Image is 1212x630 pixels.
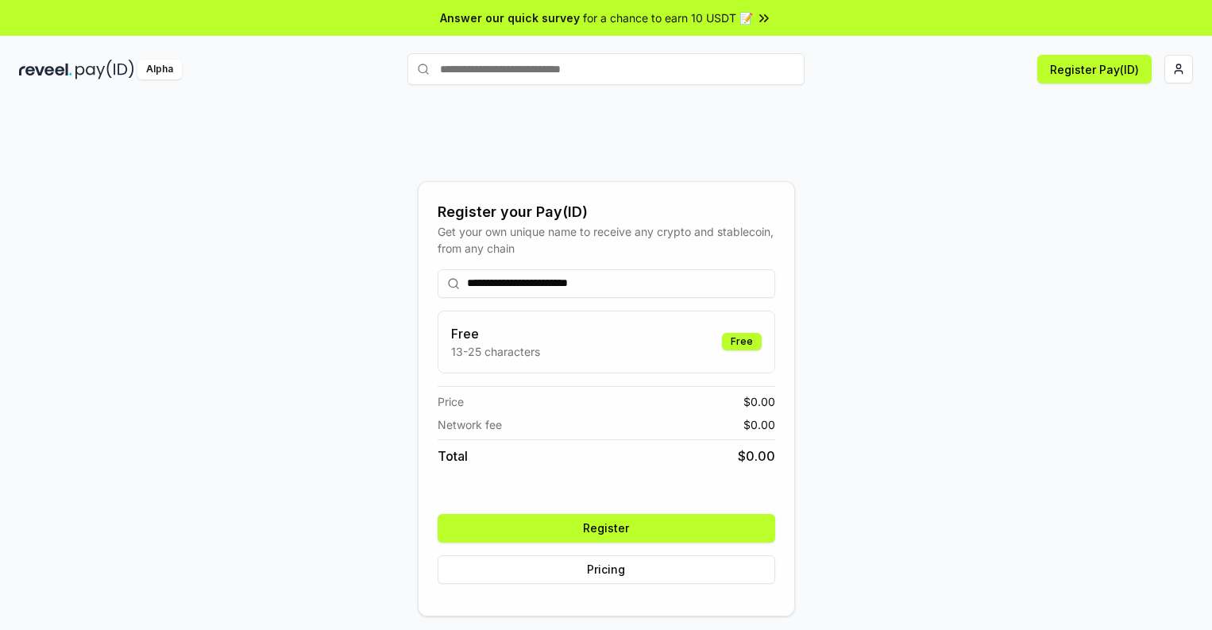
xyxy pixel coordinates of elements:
[438,555,775,584] button: Pricing
[438,393,464,410] span: Price
[743,393,775,410] span: $ 0.00
[438,416,502,433] span: Network fee
[438,514,775,543] button: Register
[440,10,580,26] span: Answer our quick survey
[451,343,540,360] p: 13-25 characters
[722,333,762,350] div: Free
[743,416,775,433] span: $ 0.00
[583,10,753,26] span: for a chance to earn 10 USDT 📝
[451,324,540,343] h3: Free
[75,60,134,79] img: pay_id
[738,446,775,466] span: $ 0.00
[438,446,468,466] span: Total
[1037,55,1152,83] button: Register Pay(ID)
[19,60,72,79] img: reveel_dark
[137,60,182,79] div: Alpha
[438,201,775,223] div: Register your Pay(ID)
[438,223,775,257] div: Get your own unique name to receive any crypto and stablecoin, from any chain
